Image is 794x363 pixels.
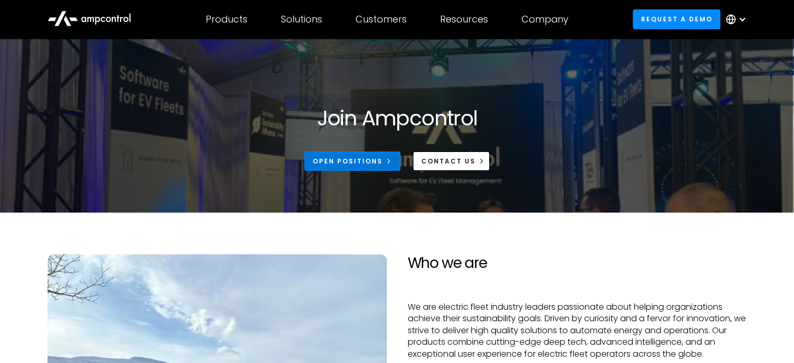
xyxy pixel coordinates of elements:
[522,14,568,25] div: Company
[440,14,488,25] div: Resources
[408,254,746,272] h2: Who we are
[281,14,322,25] div: Solutions
[206,14,247,25] div: Products
[633,9,720,29] a: Request a demo
[408,301,746,360] p: We are electric fleet industry leaders passionate about helping organizations achieve their susta...
[316,106,477,131] h1: Join Ampcontrol
[355,14,407,25] div: Customers
[304,151,400,171] a: Open Positions
[413,151,490,171] a: CONTACT US
[421,157,475,166] div: CONTACT US
[313,157,383,166] div: Open Positions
